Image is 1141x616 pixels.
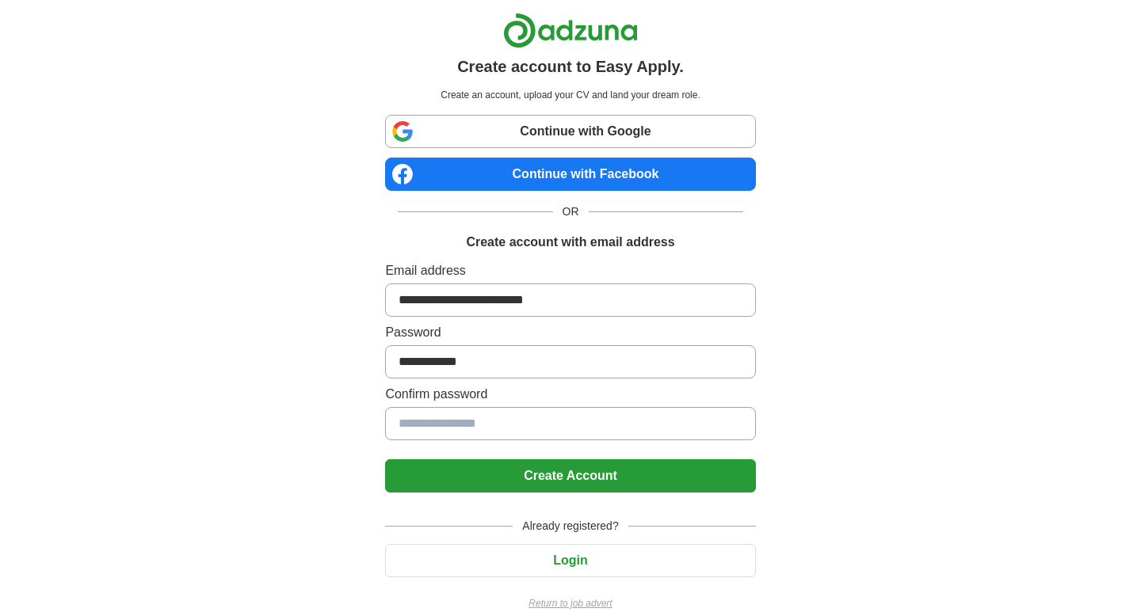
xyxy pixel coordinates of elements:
a: Continue with Google [385,115,755,148]
h1: Create account to Easy Apply. [457,55,684,78]
span: Already registered? [513,518,628,534]
a: Continue with Facebook [385,158,755,191]
span: OR [553,203,589,220]
a: Return to job advert [385,596,755,610]
p: Create an account, upload your CV and land your dream role. [388,88,752,102]
img: Adzuna logo [503,13,638,48]
button: Create Account [385,459,755,492]
label: Password [385,323,755,342]
button: Login [385,544,755,577]
label: Email address [385,261,755,280]
h1: Create account with email address [466,233,674,252]
label: Confirm password [385,385,755,404]
a: Login [385,553,755,567]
